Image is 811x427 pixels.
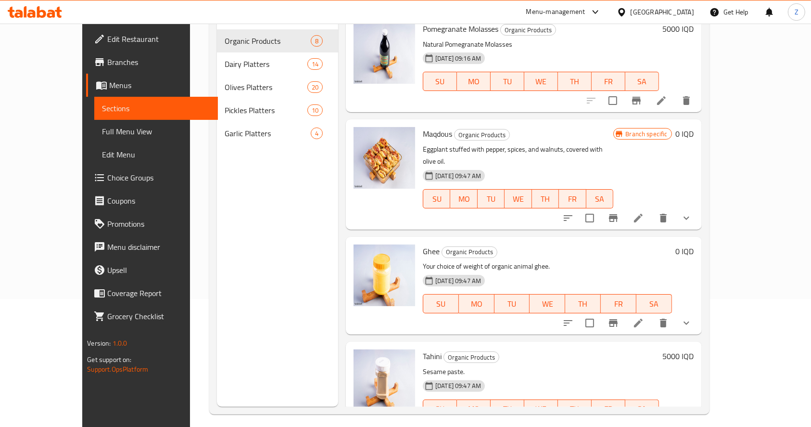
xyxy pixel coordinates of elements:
[463,297,491,311] span: MO
[656,95,667,106] a: Edit menu item
[431,381,485,390] span: [DATE] 09:47 AM
[663,349,694,363] h6: 5000 IQD
[528,402,554,416] span: WE
[596,75,621,89] span: FR
[526,6,585,18] div: Menu-management
[676,127,694,141] h6: 0 IQD
[494,402,520,416] span: TU
[217,99,338,122] div: Pickles Platters10
[491,72,524,91] button: TU
[423,22,498,36] span: Pomegranate Molasses
[225,81,307,93] div: Olives Platters
[558,72,592,91] button: TH
[557,311,580,335] button: sort-choices
[592,400,625,419] button: FR
[423,349,442,363] span: Tahini
[423,294,459,313] button: SU
[311,129,322,138] span: 4
[102,103,210,114] span: Sections
[601,294,636,313] button: FR
[454,192,473,206] span: MO
[501,25,556,36] span: Organic Products
[442,246,497,258] div: Organic Products
[354,245,415,306] img: Ghee
[225,128,311,139] span: Garlic Platters
[94,143,218,166] a: Edit Menu
[603,91,623,111] span: Select to update
[629,402,655,416] span: SA
[625,89,648,112] button: Branch-specific-item
[461,75,487,89] span: MO
[533,297,561,311] span: WE
[431,54,485,63] span: [DATE] 09:16 AM
[508,192,528,206] span: WE
[431,276,485,285] span: [DATE] 09:47 AM
[602,207,625,230] button: Branch-specific-item
[107,241,210,253] span: Menu disclaimer
[633,317,644,329] a: Edit menu item
[423,72,457,91] button: SU
[86,27,218,51] a: Edit Restaurant
[423,260,672,272] p: Your choice of weight of organic animal ghee.
[107,56,210,68] span: Branches
[454,129,510,141] div: Organic Products
[663,22,694,36] h6: 5000 IQD
[107,33,210,45] span: Edit Restaurant
[86,305,218,328] a: Grocery Checklist
[558,400,592,419] button: TH
[676,245,694,258] h6: 0 IQD
[580,313,600,333] span: Select to update
[795,7,798,17] span: Z
[569,297,597,311] span: TH
[423,189,450,208] button: SU
[592,72,625,91] button: FR
[307,58,323,70] div: items
[308,106,322,115] span: 10
[652,311,675,335] button: delete
[629,75,655,89] span: SA
[427,297,455,311] span: SU
[113,337,127,349] span: 1.0.0
[562,75,588,89] span: TH
[602,311,625,335] button: Branch-specific-item
[94,120,218,143] a: Full Menu View
[86,166,218,189] a: Choice Groups
[427,192,446,206] span: SU
[631,7,694,17] div: [GEOGRAPHIC_DATA]
[494,75,520,89] span: TU
[225,35,311,47] span: Organic Products
[107,172,210,183] span: Choice Groups
[308,60,322,69] span: 14
[563,192,582,206] span: FR
[562,402,588,416] span: TH
[498,297,526,311] span: TU
[217,29,338,52] div: Organic Products8
[457,400,491,419] button: MO
[225,58,307,70] span: Dairy Platters
[423,127,452,141] span: Maqdous
[107,264,210,276] span: Upsell
[308,83,322,92] span: 20
[536,192,555,206] span: TH
[482,192,501,206] span: TU
[86,74,218,97] a: Menus
[590,192,609,206] span: SA
[559,189,586,208] button: FR
[442,246,497,258] span: Organic Products
[455,129,509,141] span: Organic Products
[505,189,532,208] button: WE
[444,351,499,363] div: Organic Products
[500,24,556,36] div: Organic Products
[636,294,672,313] button: SA
[86,282,218,305] a: Coverage Report
[225,104,307,116] span: Pickles Platters
[427,402,453,416] span: SU
[217,122,338,145] div: Garlic Platters4
[494,294,530,313] button: TU
[107,311,210,322] span: Grocery Checklist
[621,129,671,139] span: Branch specific
[423,366,659,378] p: Sesame paste.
